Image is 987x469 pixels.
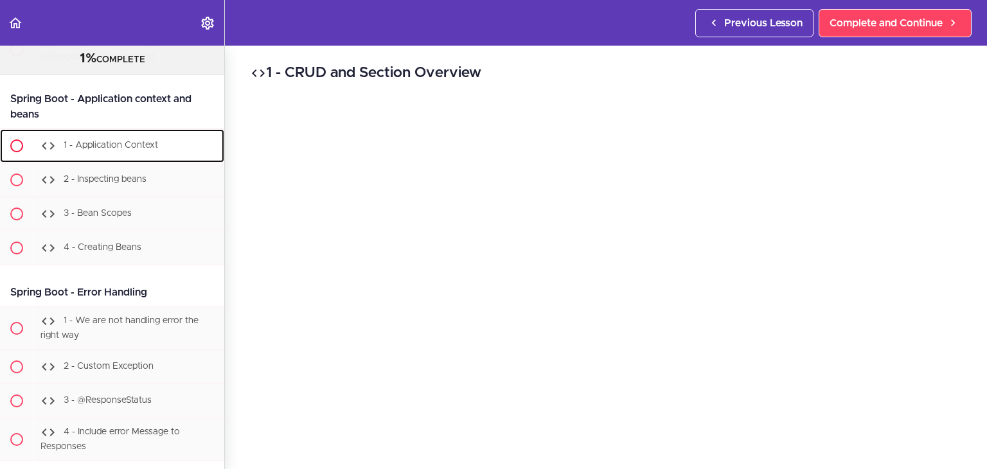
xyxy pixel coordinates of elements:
[64,141,158,150] span: 1 - Application Context
[724,15,803,31] span: Previous Lesson
[819,9,972,37] a: Complete and Continue
[80,52,96,65] span: 1%
[40,427,180,451] span: 4 - Include error Message to Responses
[16,51,208,67] div: COMPLETE
[830,15,943,31] span: Complete and Continue
[40,316,199,340] span: 1 - We are not handling error the right way
[64,243,141,252] span: 4 - Creating Beans
[64,362,154,371] span: 2 - Custom Exception
[64,175,147,184] span: 2 - Inspecting beans
[64,209,132,218] span: 3 - Bean Scopes
[8,15,23,31] svg: Back to course curriculum
[251,62,961,84] h2: 1 - CRUD and Section Overview
[200,15,215,31] svg: Settings Menu
[64,396,152,405] span: 3 - @ResponseStatus
[695,9,814,37] a: Previous Lesson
